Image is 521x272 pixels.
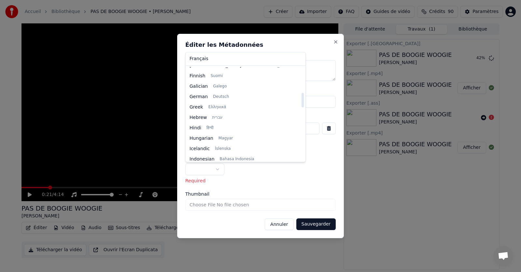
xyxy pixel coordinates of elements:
[190,56,208,62] span: Français
[190,114,207,121] span: Hebrew
[190,156,215,162] span: Indonesian
[218,136,233,141] span: Magyar
[213,94,229,99] span: Deutsch
[208,105,226,110] span: Ελληνικά
[190,73,205,79] span: Finnish
[190,146,210,152] span: Icelandic
[212,115,223,120] span: עברית
[220,157,254,162] span: Bahasa Indonesia
[190,135,213,142] span: Hungarian
[206,125,214,131] span: हिन्दी
[190,104,203,110] span: Greek
[190,125,201,131] span: Hindi
[190,94,208,100] span: German
[213,84,227,89] span: Galego
[190,83,208,90] span: Galician
[211,73,223,79] span: Suomi
[215,146,231,151] span: Íslenska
